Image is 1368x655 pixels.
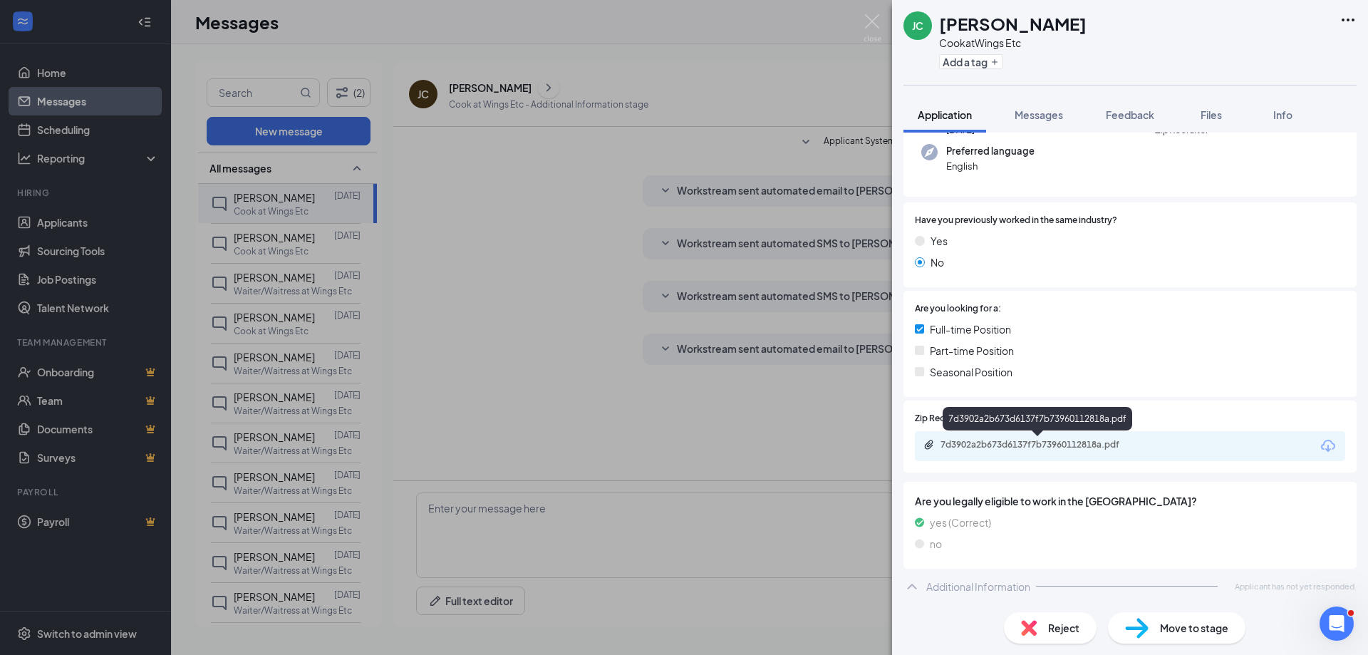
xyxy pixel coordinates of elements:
span: Application [918,108,972,121]
div: Cook at Wings Etc [939,36,1087,50]
span: Move to stage [1160,620,1228,636]
span: Part-time Position [930,343,1014,359]
span: Feedback [1106,108,1154,121]
span: Full-time Position [930,321,1011,337]
span: Yes [931,233,948,249]
span: Are you looking for a: [915,302,1001,316]
svg: Paperclip [923,439,935,450]
span: Are you legally eligible to work in the [GEOGRAPHIC_DATA]? [915,493,1345,509]
svg: Ellipses [1339,11,1357,29]
span: Zip Recruiter Resume [915,412,1000,426]
iframe: Intercom live chat [1320,607,1354,641]
span: Info [1273,108,1292,121]
span: Preferred language [946,144,1035,158]
div: Additional Information [926,579,1030,594]
h1: [PERSON_NAME] [939,11,1087,36]
span: No [931,254,944,270]
span: English [946,159,1035,173]
div: 7d3902a2b673d6137f7b73960112818a.pdf [940,439,1140,450]
svg: Download [1320,438,1337,455]
a: Paperclip7d3902a2b673d6137f7b73960112818a.pdf [923,439,1154,453]
span: no [930,536,942,552]
span: Have you previously worked in the same industry? [915,214,1117,227]
button: PlusAdd a tag [939,54,1002,69]
div: 7d3902a2b673d6137f7b73960112818a.pdf [943,407,1132,430]
svg: Plus [990,58,999,66]
span: Messages [1015,108,1063,121]
svg: ChevronUp [903,578,921,595]
span: Applicant has not yet responded. [1235,580,1357,592]
span: Seasonal Position [930,364,1012,380]
span: Reject [1048,620,1079,636]
span: yes (Correct) [930,515,991,530]
span: Files [1201,108,1222,121]
div: JC [912,19,923,33]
